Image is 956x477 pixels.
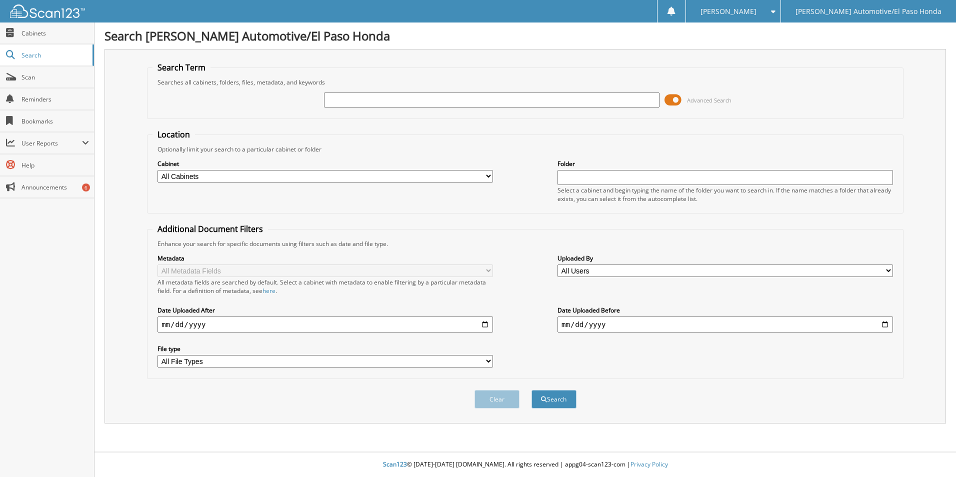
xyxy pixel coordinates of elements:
[82,183,90,191] div: 6
[687,96,731,104] span: Advanced Search
[157,254,493,262] label: Metadata
[157,344,493,353] label: File type
[557,306,893,314] label: Date Uploaded Before
[152,239,898,248] div: Enhance your search for specific documents using filters such as date and file type.
[152,78,898,86] div: Searches all cabinets, folders, files, metadata, and keywords
[906,429,956,477] iframe: Chat Widget
[557,186,893,203] div: Select a cabinet and begin typing the name of the folder you want to search in. If the name match...
[21,29,89,37] span: Cabinets
[21,139,82,147] span: User Reports
[10,4,85,18] img: scan123-logo-white.svg
[94,452,956,477] div: © [DATE]-[DATE] [DOMAIN_NAME]. All rights reserved | appg04-scan123-com |
[21,183,89,191] span: Announcements
[21,51,87,59] span: Search
[557,254,893,262] label: Uploaded By
[152,223,268,234] legend: Additional Document Filters
[157,316,493,332] input: start
[795,8,941,14] span: [PERSON_NAME] Automotive/El Paso Honda
[21,161,89,169] span: Help
[152,129,195,140] legend: Location
[262,286,275,295] a: here
[157,159,493,168] label: Cabinet
[21,95,89,103] span: Reminders
[700,8,756,14] span: [PERSON_NAME]
[474,390,519,408] button: Clear
[557,316,893,332] input: end
[152,62,210,73] legend: Search Term
[531,390,576,408] button: Search
[557,159,893,168] label: Folder
[157,306,493,314] label: Date Uploaded After
[157,278,493,295] div: All metadata fields are searched by default. Select a cabinet with metadata to enable filtering b...
[152,145,898,153] div: Optionally limit your search to a particular cabinet or folder
[630,460,668,468] a: Privacy Policy
[21,73,89,81] span: Scan
[383,460,407,468] span: Scan123
[21,117,89,125] span: Bookmarks
[104,27,946,44] h1: Search [PERSON_NAME] Automotive/El Paso Honda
